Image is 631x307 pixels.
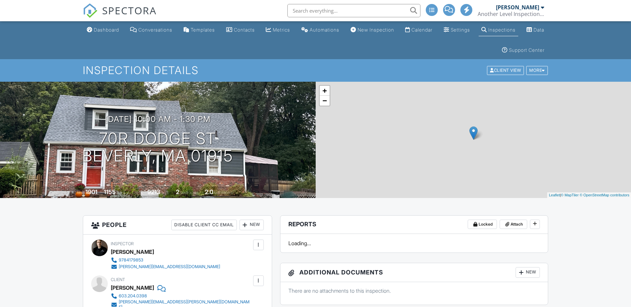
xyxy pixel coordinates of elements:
div: Inspections [488,27,516,33]
a: 603.204.0398 [111,293,251,299]
div: Contacts [234,27,255,33]
a: Support Center [499,44,547,56]
img: The Best Home Inspection Software - Spectora [83,3,97,18]
div: [PERSON_NAME] [111,283,154,293]
span: bathrooms [214,190,233,195]
div: Dashboard [94,27,119,33]
a: Zoom in [320,86,330,96]
a: Zoom out [320,96,330,106]
span: SPECTORA [102,3,157,17]
div: 9784179853 [119,257,143,263]
span: Inspector [111,241,134,246]
div: 9213 [147,188,160,195]
div: Calendar [411,27,432,33]
span: Client [111,277,125,282]
a: Conversations [127,24,175,36]
div: Automations [310,27,339,33]
a: Settings [441,24,473,36]
div: Disable Client CC Email [171,220,237,230]
div: Support Center [509,47,545,53]
span: sq.ft. [161,190,170,195]
div: | [547,192,631,198]
span: Built [77,190,84,195]
a: [PERSON_NAME][EMAIL_ADDRESS][DOMAIN_NAME] [111,263,220,270]
h3: Additional Documents [280,263,548,282]
span: Lot Size [132,190,146,195]
a: Inspections [479,24,518,36]
a: © OpenStreetMap contributors [580,193,629,197]
div: Settings [451,27,470,33]
div: Data [534,27,544,33]
div: 1901 [85,188,97,195]
div: [PERSON_NAME][EMAIL_ADDRESS][DOMAIN_NAME] [119,264,220,269]
div: Client View [487,66,524,75]
input: Search everything... [287,4,420,17]
div: 603.204.0398 [119,293,147,299]
h1: Inspection Details [83,64,549,76]
a: Dashboard [84,24,122,36]
div: 2 [176,188,179,195]
span: bedrooms [180,190,199,195]
a: Calendar [402,24,435,36]
div: [PERSON_NAME] [496,4,539,11]
a: 9784179853 [111,257,220,263]
div: Another Level Inspections LLC [478,11,544,17]
a: Contacts [224,24,257,36]
a: Client View [486,67,526,72]
div: New [239,220,264,230]
a: SPECTORA [83,9,157,23]
a: Leaflet [549,193,560,197]
div: 1155 [104,188,116,195]
div: [PERSON_NAME] [111,247,154,257]
div: Templates [191,27,215,33]
div: Metrics [273,27,290,33]
span: sq. ft. [117,190,126,195]
a: Automations (Advanced) [299,24,342,36]
div: New [516,267,540,278]
a: New Inspection [348,24,397,36]
div: New Inspection [358,27,394,33]
div: Conversations [138,27,172,33]
a: Data [524,24,547,36]
h3: People [83,216,272,235]
a: © MapTiler [561,193,579,197]
h1: 70R Dodge St Beverly, MA 01915 [82,130,233,165]
div: 2.0 [205,188,213,195]
div: More [526,66,548,75]
a: Metrics [263,24,293,36]
p: There are no attachments to this inspection. [288,287,540,294]
a: Templates [181,24,218,36]
h3: [DATE] 10:00 am - 1:30 pm [105,115,211,124]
